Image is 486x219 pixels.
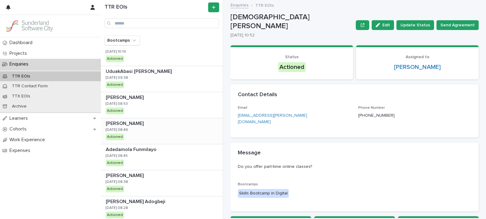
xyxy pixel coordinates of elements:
span: Update Status [400,22,430,28]
button: Send Agreement [436,20,479,30]
a: Adedamola FunmilayoAdedamola Funmilayo [DATE] 08:45Actioned [101,144,223,170]
div: Actioned [106,55,124,62]
p: Dashboard [7,40,37,46]
div: Actioned [106,81,124,88]
a: Enquiries [230,1,249,8]
p: Expenses [7,148,35,153]
p: TTR EOIs [255,2,274,8]
p: [DATE] 08:46 [106,128,128,132]
a: [PERSON_NAME][PERSON_NAME] [DATE] 10:19Actioned [101,40,223,66]
a: [EMAIL_ADDRESS][PERSON_NAME][DOMAIN_NAME] [238,113,307,124]
p: [DATE] 08:38 [106,180,128,184]
a: [PERSON_NAME][PERSON_NAME] [DATE] 08:53Actioned [101,92,223,118]
button: Edit [372,20,394,30]
span: Email [238,106,247,110]
p: [PERSON_NAME] [106,93,145,100]
p: Adedamola Funmilayo [106,145,158,153]
span: Assigned to [406,55,429,59]
button: Bootcamps [105,36,140,45]
p: Archive [7,104,31,109]
a: [PERSON_NAME][PERSON_NAME] [DATE] 08:38Actioned [101,170,223,196]
span: Bootcamps [238,183,258,186]
h1: TTR EOIs [105,4,207,11]
p: [DATE] 08:28 [106,206,128,210]
span: Status [285,55,299,59]
a: UduakAbasi [PERSON_NAME]UduakAbasi [PERSON_NAME] [DATE] 09:38Actioned [101,66,223,92]
h2: Contact Details [238,92,277,98]
img: GVzBcg19RCOYju8xzymn [5,20,54,32]
p: Cohorts [7,126,31,132]
input: Search [105,18,219,28]
p: TTR EOIs [7,74,35,79]
p: [PERSON_NAME] Adogbeji [106,198,167,205]
p: [DATE] 08:45 [106,154,128,158]
div: Actioned [106,108,124,114]
div: Actioned [106,134,124,140]
p: [DATE] 09:38 [106,76,128,80]
div: Actioned [106,212,124,218]
span: Edit [382,23,390,27]
p: [PHONE_NUMBER] [358,112,395,119]
p: Learners [7,115,33,121]
p: [DEMOGRAPHIC_DATA][PERSON_NAME] [230,13,353,31]
p: UduakAbasi [PERSON_NAME] [106,67,173,74]
p: [DATE] 10:19 [106,50,126,54]
div: Actioned [106,186,124,192]
p: [DATE] 10:52 [230,33,351,38]
p: Projects [7,51,32,56]
div: Actioned [106,160,124,166]
p: [PERSON_NAME] [106,172,145,179]
p: TTX EOIs [7,94,35,99]
p: [PERSON_NAME] [106,119,145,126]
a: [PERSON_NAME][PERSON_NAME] [DATE] 08:46Actioned [101,118,223,144]
p: Work Experience [7,137,50,143]
div: Skills Bootcamp in Digital [238,189,289,198]
p: [DATE] 08:53 [106,102,128,106]
span: Send Agreement [440,22,475,28]
div: Actioned [278,62,306,72]
button: Update Status [396,20,434,30]
a: [PERSON_NAME] [394,63,441,71]
p: Do you offer part-time online classes? [238,164,471,170]
h2: Message [238,150,261,157]
p: TTR Contact Form [7,84,53,89]
span: Phone Number [358,106,385,110]
p: Enquiries [7,61,33,67]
